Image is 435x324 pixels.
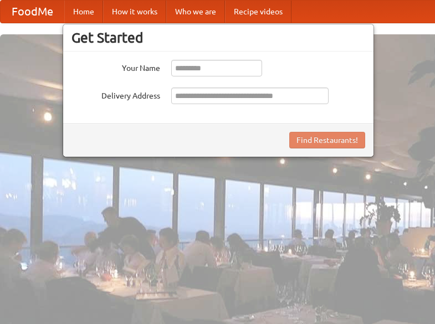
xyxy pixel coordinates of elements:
[71,88,160,101] label: Delivery Address
[71,60,160,74] label: Your Name
[166,1,225,23] a: Who we are
[103,1,166,23] a: How it works
[225,1,291,23] a: Recipe videos
[1,1,64,23] a: FoodMe
[71,29,365,46] h3: Get Started
[64,1,103,23] a: Home
[289,132,365,148] button: Find Restaurants!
